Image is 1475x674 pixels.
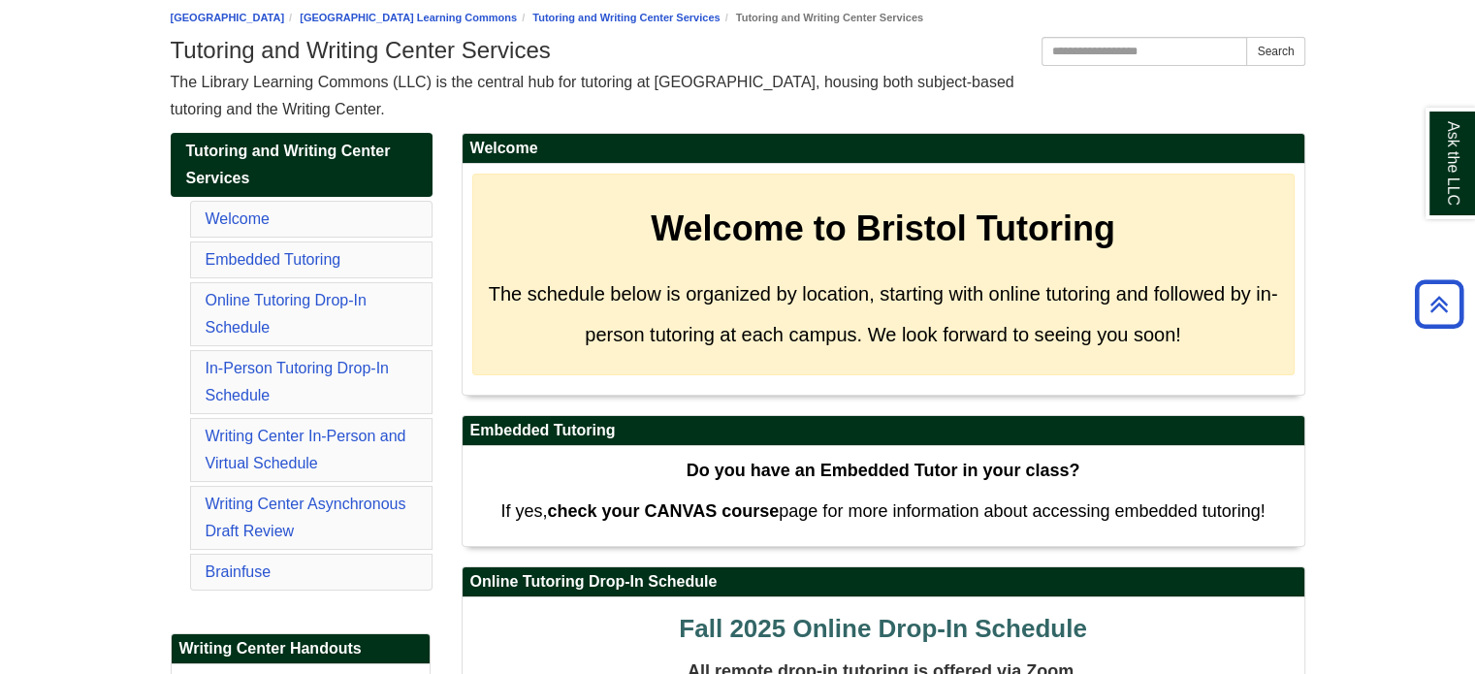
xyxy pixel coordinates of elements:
button: Search [1246,37,1304,66]
span: The schedule below is organized by location, starting with online tutoring and followed by in-per... [489,283,1278,345]
a: Online Tutoring Drop-In Schedule [206,292,367,336]
a: [GEOGRAPHIC_DATA] [171,12,285,23]
a: Tutoring and Writing Center Services [532,12,720,23]
span: Fall 2025 Online Drop-In Schedule [679,614,1086,643]
a: [GEOGRAPHIC_DATA] Learning Commons [300,12,517,23]
a: Writing Center In-Person and Virtual Schedule [206,428,406,471]
a: Back to Top [1408,291,1470,317]
strong: Welcome to Bristol Tutoring [651,209,1115,248]
span: Tutoring and Writing Center Services [186,143,391,186]
nav: breadcrumb [171,9,1305,27]
strong: check your CANVAS course [547,501,779,521]
span: The Library Learning Commons (LLC) is the central hub for tutoring at [GEOGRAPHIC_DATA], housing ... [171,74,1014,117]
h1: Tutoring and Writing Center Services [171,37,1305,64]
strong: Do you have an Embedded Tutor in your class? [687,461,1080,480]
a: Embedded Tutoring [206,251,341,268]
h2: Welcome [463,134,1304,164]
a: Tutoring and Writing Center Services [171,133,433,197]
li: Tutoring and Writing Center Services [721,9,923,27]
a: Writing Center Asynchronous Draft Review [206,496,406,539]
a: In-Person Tutoring Drop-In Schedule [206,360,389,403]
a: Welcome [206,210,270,227]
span: If yes, page for more information about accessing embedded tutoring! [500,501,1265,521]
h2: Embedded Tutoring [463,416,1304,446]
h2: Online Tutoring Drop-In Schedule [463,567,1304,597]
h2: Writing Center Handouts [172,634,430,664]
a: Brainfuse [206,563,272,580]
